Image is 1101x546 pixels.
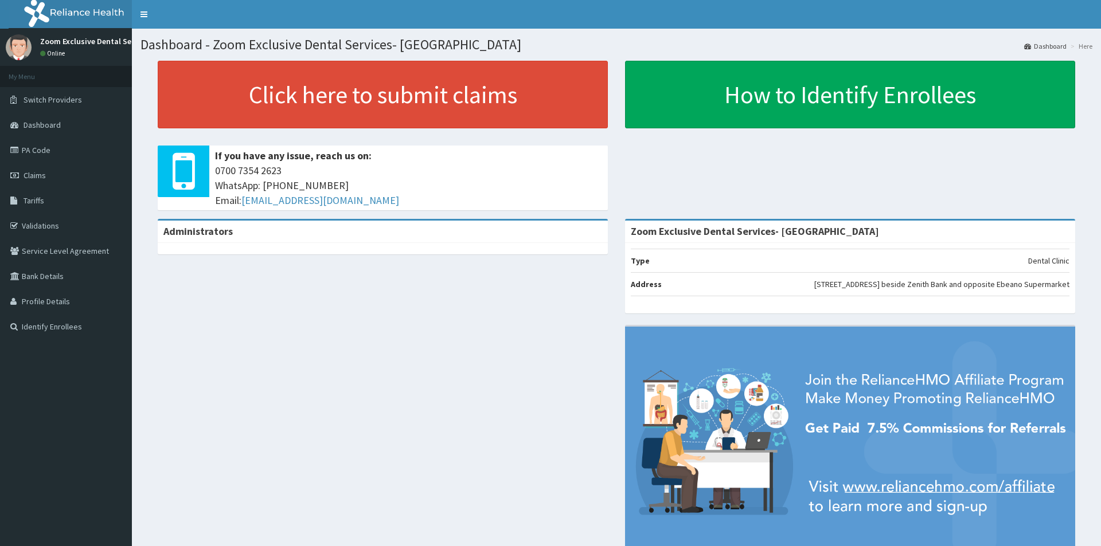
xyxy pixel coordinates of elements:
li: Here [1068,41,1092,51]
b: If you have any issue, reach us on: [215,149,372,162]
a: Dashboard [1024,41,1067,51]
span: Switch Providers [24,95,82,105]
p: Dental Clinic [1028,255,1069,266]
p: Zoom Exclusive Dental Services Limited [40,37,182,45]
strong: Zoom Exclusive Dental Services- [GEOGRAPHIC_DATA] [631,225,879,238]
a: Online [40,49,68,57]
p: [STREET_ADDRESS] beside Zenith Bank and opposite Ebeano Supermarket [814,278,1069,290]
span: Dashboard [24,120,61,130]
a: Click here to submit claims [158,61,608,128]
b: Address [631,279,662,289]
span: Tariffs [24,195,44,206]
a: [EMAIL_ADDRESS][DOMAIN_NAME] [241,194,399,207]
b: Type [631,256,650,266]
img: User Image [6,34,32,60]
span: 0700 7354 2623 WhatsApp: [PHONE_NUMBER] Email: [215,163,602,207]
span: Claims [24,170,46,180]
b: Administrators [163,225,233,238]
h1: Dashboard - Zoom Exclusive Dental Services- [GEOGRAPHIC_DATA] [140,37,1092,52]
a: How to Identify Enrollees [625,61,1075,128]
